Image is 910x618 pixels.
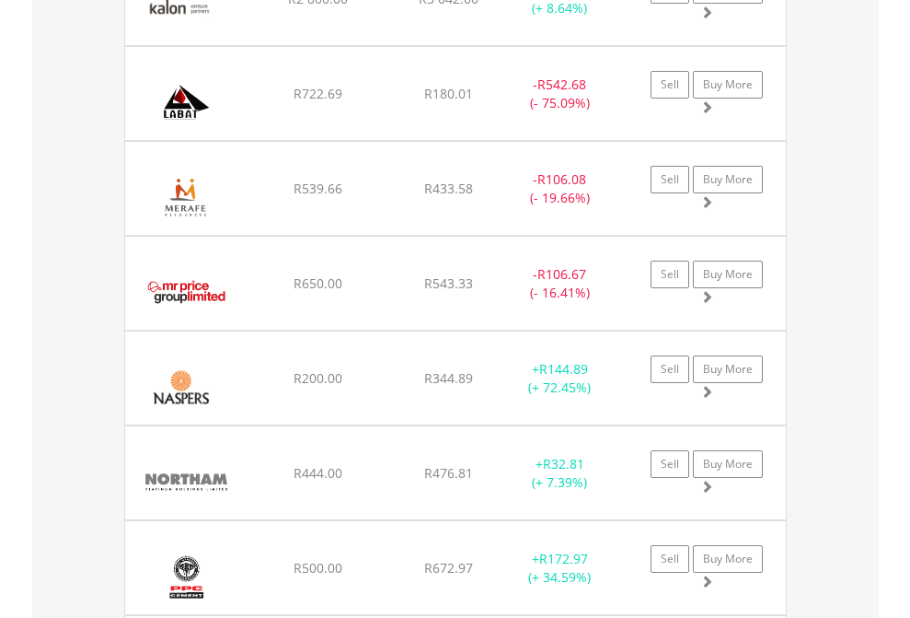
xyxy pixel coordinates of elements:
span: R650.00 [294,274,342,292]
span: R476.81 [424,464,473,482]
a: Buy More [693,261,763,288]
span: R106.67 [537,265,586,283]
a: Sell [651,545,689,573]
img: EQU.ZA.NPN.png [134,355,227,420]
div: + (+ 34.59%) [502,550,617,587]
span: R200.00 [294,369,342,387]
a: Buy More [693,166,763,193]
div: + (+ 7.39%) [502,455,617,492]
span: R672.97 [424,559,473,577]
a: Sell [651,71,689,99]
span: R433.58 [424,180,473,197]
a: Sell [651,356,689,383]
span: R344.89 [424,369,473,387]
a: Sell [651,450,689,478]
a: Buy More [693,356,763,383]
a: Sell [651,261,689,288]
img: EQU.ZA.LAB.png [134,70,238,135]
img: EQU.ZA.MRF.png [134,165,238,230]
span: R32.81 [543,455,584,472]
span: R542.68 [537,76,586,93]
img: EQU.ZA.MRP.png [134,260,238,325]
div: - (- 16.41%) [502,265,617,302]
span: R180.01 [424,85,473,102]
span: R106.08 [537,170,586,188]
a: Buy More [693,545,763,573]
span: R144.89 [539,360,588,378]
span: R500.00 [294,559,342,577]
a: Buy More [693,450,763,478]
a: Sell [651,166,689,193]
div: - (- 75.09%) [502,76,617,112]
div: - (- 19.66%) [502,170,617,207]
a: Buy More [693,71,763,99]
span: R543.33 [424,274,473,292]
img: EQU.ZA.PPC.png [134,544,238,610]
img: EQU.ZA.NPH.png [134,449,238,515]
span: R722.69 [294,85,342,102]
span: R539.66 [294,180,342,197]
span: R444.00 [294,464,342,482]
div: + (+ 72.45%) [502,360,617,397]
span: R172.97 [539,550,588,567]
